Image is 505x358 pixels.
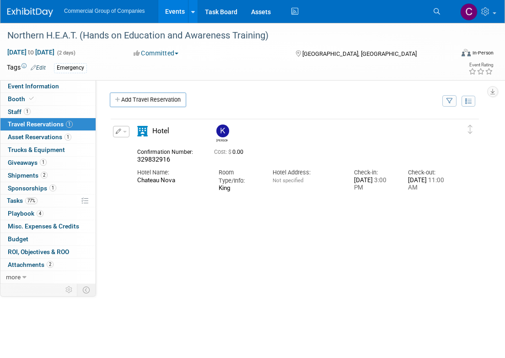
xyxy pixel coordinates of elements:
[462,49,471,56] img: Format-Inperson.png
[0,169,96,182] a: Shipments2
[273,177,303,184] span: Not specified
[137,146,200,156] div: Confirmation Number:
[0,80,96,92] a: Event Information
[0,220,96,233] a: Misc. Expenses & Credits
[61,284,77,296] td: Personalize Event Tab Strip
[408,168,448,177] div: Check-out:
[31,65,46,71] a: Edit
[47,261,54,268] span: 2
[49,184,56,191] span: 1
[0,233,96,245] a: Budget
[41,172,48,179] span: 2
[0,246,96,258] a: ROI, Objectives & ROO
[8,210,43,217] span: Playbook
[130,49,182,58] button: Committed
[152,127,169,135] span: Hotel
[56,50,75,56] span: (2 days)
[37,210,43,217] span: 4
[354,177,394,192] div: [DATE]
[7,63,46,73] td: Tags
[8,172,48,179] span: Shipments
[8,184,56,192] span: Sponsorships
[0,93,96,105] a: Booth
[446,98,453,104] i: Filter by Traveler
[0,157,96,169] a: Giveaways1
[8,222,79,230] span: Misc. Expenses & Credits
[6,273,21,281] span: more
[468,125,473,134] i: Click and drag to move item
[25,197,38,204] span: 77%
[0,131,96,143] a: Asset Reservations1
[8,120,73,128] span: Travel Reservations
[216,137,228,142] div: Kelly Mayhew
[8,261,54,268] span: Attachments
[0,207,96,220] a: Playbook4
[0,106,96,118] a: Staff1
[408,177,448,192] div: [DATE]
[214,125,230,142] div: Kelly Mayhew
[214,149,232,155] span: Cost: $
[354,168,394,177] div: Check-in:
[7,48,55,56] span: [DATE] [DATE]
[408,177,444,191] span: 11:00 AM
[137,156,170,163] span: 329832916
[214,149,247,155] span: 0.00
[110,92,186,107] a: Add Travel Reservation
[418,48,494,61] div: Event Format
[0,118,96,130] a: Travel Reservations1
[27,49,35,56] span: to
[64,134,71,141] span: 1
[0,144,96,156] a: Trucks & Equipment
[0,259,96,271] a: Attachments2
[0,271,96,283] a: more
[7,197,38,204] span: Tasks
[460,3,478,21] img: Cole Mattern
[472,49,494,56] div: In-Person
[216,125,229,137] img: Kelly Mayhew
[29,96,34,101] i: Booth reservation complete
[54,63,87,73] div: Emergency
[66,121,73,128] span: 1
[7,8,53,17] img: ExhibitDay
[40,159,47,166] span: 1
[8,159,47,166] span: Giveaways
[64,8,145,14] span: Commercial Group of Companies
[219,168,259,185] div: Room Type/Info:
[8,108,31,115] span: Staff
[0,182,96,195] a: Sponsorships1
[8,133,71,141] span: Asset Reservations
[8,248,69,255] span: ROI, Objectives & ROO
[0,195,96,207] a: Tasks77%
[354,177,387,191] span: 3:00 PM
[8,146,65,153] span: Trucks & Equipment
[8,82,59,90] span: Event Information
[4,27,446,44] div: Northern H.E.A.T. (Hands on Education and Awareness Training)
[8,95,36,103] span: Booth
[137,126,148,136] i: Hotel
[219,184,259,192] div: King
[137,168,205,177] div: Hotel Name:
[77,284,96,296] td: Toggle Event Tabs
[302,50,417,57] span: [GEOGRAPHIC_DATA], [GEOGRAPHIC_DATA]
[468,63,493,67] div: Event Rating
[273,168,340,177] div: Hotel Address:
[137,177,205,184] div: Chateau Nova
[8,235,28,243] span: Budget
[24,108,31,115] span: 1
